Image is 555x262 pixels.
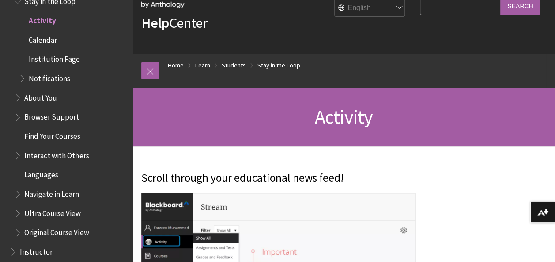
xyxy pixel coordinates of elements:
span: Languages [24,168,58,180]
span: Interact with Others [24,148,89,160]
span: Original Course View [24,225,89,237]
span: Institution Page [29,52,80,64]
span: About You [24,90,57,102]
span: Activity [315,105,373,129]
a: Students [222,60,246,71]
span: Calendar [29,33,57,45]
a: Learn [195,60,210,71]
a: Home [168,60,184,71]
span: Browser Support [24,110,79,122]
a: HelpCenter [141,14,208,32]
a: Stay in the Loop [257,60,300,71]
span: Activity [29,13,56,25]
span: Find Your Courses [24,129,80,141]
span: Instructor [20,244,53,256]
p: Scroll through your educational news feed! [141,170,415,186]
strong: Help [141,14,169,32]
span: Notifications [29,71,70,83]
span: Navigate in Learn [24,187,79,198]
span: Ultra Course View [24,206,81,218]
